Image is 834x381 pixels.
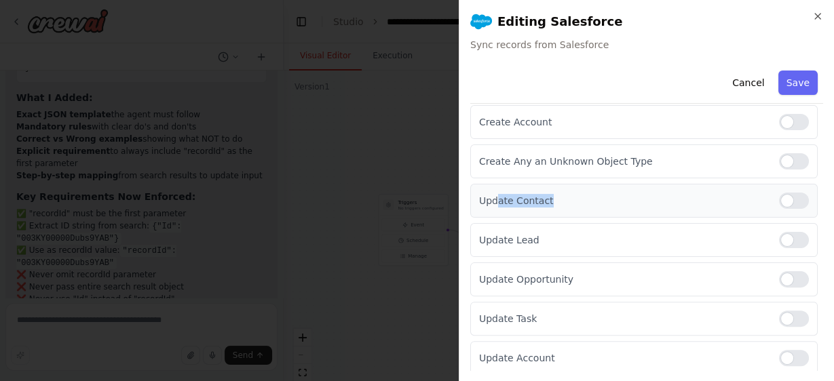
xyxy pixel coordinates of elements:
[470,11,492,33] img: Salesforce
[470,38,823,52] span: Sync records from Salesforce
[479,312,768,325] p: Update Task
[479,115,768,129] p: Create Account
[479,194,768,207] p: Update Contact
[778,71,818,95] button: Save
[479,155,768,168] p: Create Any an Unknown Object Type
[724,71,772,95] button: Cancel
[479,351,768,365] p: Update Account
[470,11,823,33] h2: Editing Salesforce
[479,233,768,247] p: Update Lead
[479,273,768,286] p: Update Opportunity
